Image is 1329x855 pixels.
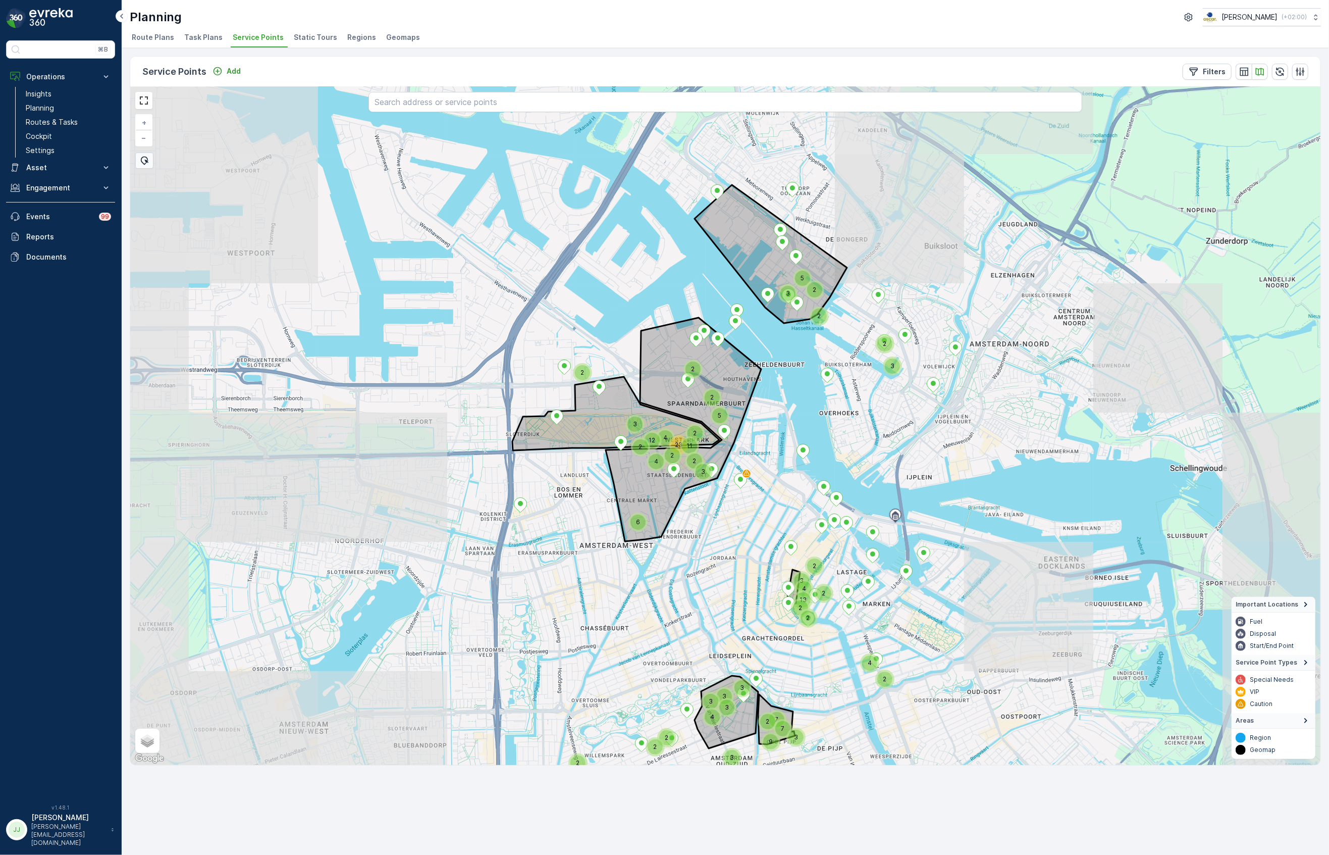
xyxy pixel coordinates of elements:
[9,822,25,838] div: JJ
[136,115,151,130] a: Zoom In
[705,710,720,725] div: 4
[630,515,636,521] div: 6
[780,286,795,301] div: 3
[6,67,115,87] button: Operations
[862,656,868,662] div: 4
[658,430,673,445] div: 4
[717,689,732,704] div: 3
[6,178,115,198] button: Engagement
[1236,717,1254,725] span: Areas
[703,694,709,700] div: 3
[812,309,827,324] div: 2
[26,252,111,262] p: Documents
[1203,67,1226,77] p: Filters
[807,559,822,574] div: 2
[135,153,153,169] div: Bulk Select
[649,454,664,469] div: 4
[862,656,877,671] div: 4
[22,101,115,115] a: Planning
[1232,713,1315,729] summary: Areas
[671,437,677,443] div: 23
[133,752,166,765] img: Google
[712,408,727,423] div: 5
[132,32,174,42] span: Route Plans
[795,271,801,277] div: 5
[877,336,892,351] div: 2
[1236,659,1297,667] span: Service Point Types
[1250,700,1272,708] p: Caution
[658,430,664,436] div: 4
[136,93,151,108] a: View Fullscreen
[724,750,730,756] div: 3
[687,426,694,432] div: 2
[142,133,147,142] span: −
[1183,64,1232,80] button: Filters
[665,448,671,454] div: 2
[1250,746,1275,754] p: Geomap
[22,87,115,101] a: Insights
[1203,8,1321,26] button: [PERSON_NAME](+02:00)
[659,730,665,736] div: 2
[26,145,55,156] p: Settings
[1232,655,1315,671] summary: Service Point Types
[734,680,740,686] div: 3
[719,700,734,715] div: 3
[6,207,115,227] a: Events99
[769,712,775,718] div: 7
[26,183,95,193] p: Engagement
[794,573,800,579] div: 3
[1250,618,1262,626] p: Fuel
[575,365,581,371] div: 2
[133,752,166,765] a: Open this area in Google Maps (opens a new window)
[347,32,376,42] span: Regions
[627,417,643,432] div: 3
[877,672,883,678] div: 2
[796,581,803,587] div: 4
[685,362,701,377] div: 2
[648,739,654,745] div: 2
[760,714,775,729] div: 2
[368,92,1083,112] input: Search address or service points
[1250,688,1259,696] p: VIP
[633,439,648,455] div: 2
[885,359,891,365] div: 3
[685,362,692,368] div: 2
[6,247,115,267] a: Documents
[1282,13,1307,21] p: ( +02:00 )
[687,426,703,441] div: 2
[1250,676,1294,684] p: Special Needs
[760,714,766,720] div: 2
[816,586,831,601] div: 2
[26,89,51,99] p: Insights
[1221,12,1278,22] p: [PERSON_NAME]
[575,365,590,380] div: 2
[98,45,108,54] p: ⌘B
[130,9,182,25] p: Planning
[705,390,711,396] div: 2
[26,117,78,127] p: Routes & Tasks
[26,72,95,82] p: Operations
[101,213,109,221] p: 99
[687,454,693,460] div: 2
[712,408,718,414] div: 5
[659,730,674,745] div: 2
[703,694,718,709] div: 3
[812,309,818,315] div: 2
[6,227,115,247] a: Reports
[795,592,802,598] div: 13
[775,721,790,736] div: 7
[26,163,95,173] p: Asset
[633,439,639,445] div: 2
[29,8,73,28] img: logo_dark-DEwI_e13.png
[233,32,284,42] span: Service Points
[570,756,576,762] div: 2
[788,730,804,745] div: 3
[6,8,26,28] img: logo
[294,32,337,42] span: Static Tours
[816,586,822,592] div: 2
[682,438,697,454] div: 11
[796,581,812,596] div: 4
[22,129,115,143] a: Cockpit
[627,417,633,423] div: 3
[877,336,883,342] div: 2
